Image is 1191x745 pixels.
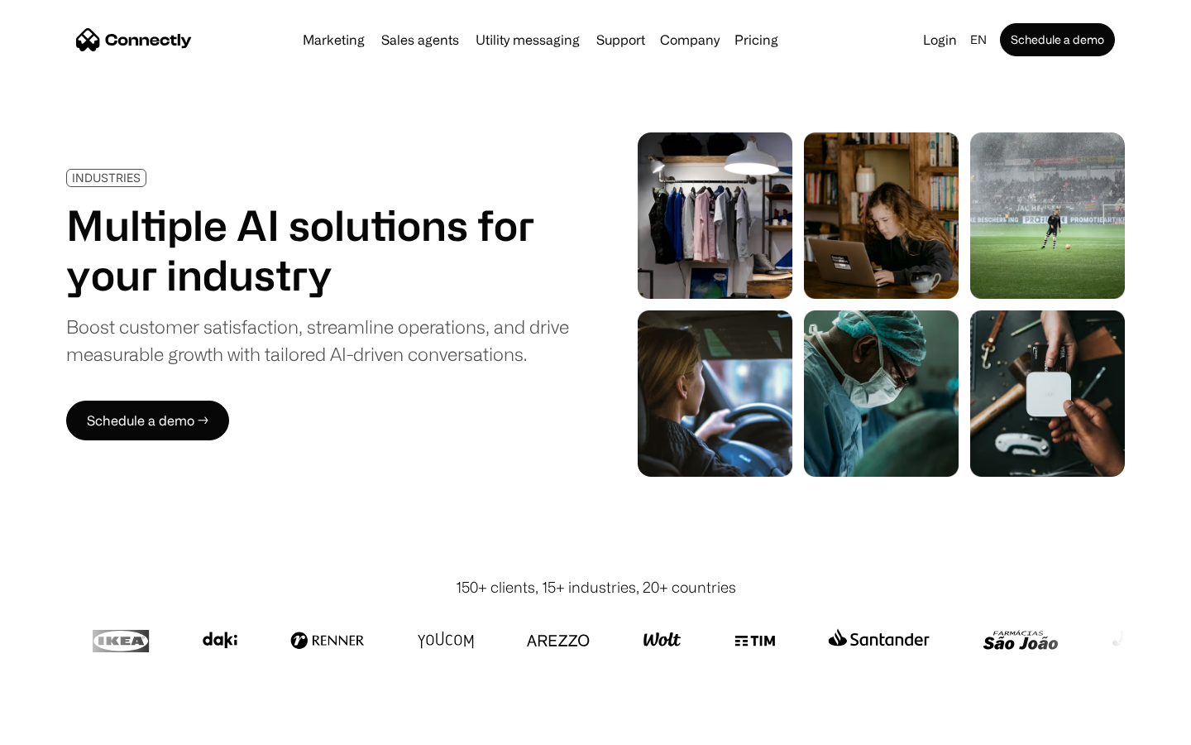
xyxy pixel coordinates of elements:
a: Support [590,33,652,46]
div: en [970,28,987,51]
a: Schedule a demo → [66,401,229,440]
a: Login [916,28,964,51]
a: Sales agents [375,33,466,46]
aside: Language selected: English [17,714,99,739]
a: Marketing [296,33,371,46]
div: Boost customer satisfaction, streamline operations, and drive measurable growth with tailored AI-... [66,313,569,368]
a: Schedule a demo [1000,23,1115,56]
div: INDUSTRIES [72,171,141,184]
div: 150+ clients, 15+ industries, 20+ countries [456,576,736,598]
div: Company [660,28,720,51]
a: Utility messaging [469,33,586,46]
a: Pricing [728,33,785,46]
ul: Language list [33,716,99,739]
h1: Multiple AI solutions for your industry [66,200,569,300]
